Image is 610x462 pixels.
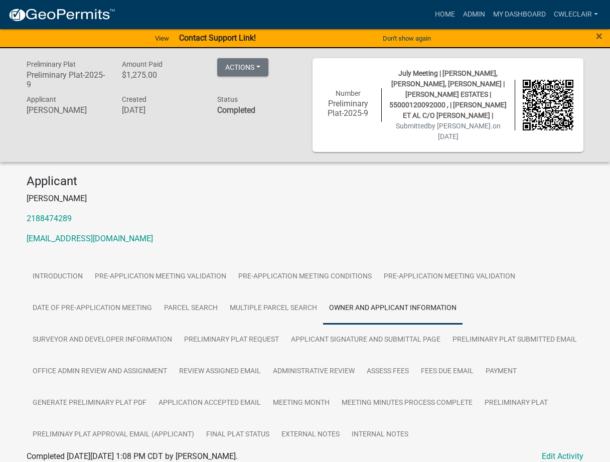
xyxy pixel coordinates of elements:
span: Applicant [27,95,56,103]
img: QR code [523,80,574,131]
span: Preliminary Plat [27,60,76,68]
a: Pre-Application Meeting Validation [89,261,232,293]
a: Generate Preliminary Plat PDF [27,387,152,419]
h6: Preliminary Plat-2025-9 [27,70,107,89]
a: Owner and Applicant Information [323,292,463,325]
strong: Completed [217,105,255,115]
a: Surveyor and Developer Information [27,324,178,356]
a: Parcel search [158,292,224,325]
button: Actions [217,58,268,76]
button: Don't show again [379,30,435,47]
a: Admin [459,5,489,24]
a: Meeting Month [267,387,336,419]
a: Assess Fees [361,356,415,388]
span: Submitted on [DATE] [396,122,501,140]
a: Home [431,5,459,24]
h6: [DATE] [122,105,202,115]
a: Applicant Signature and Submittal Page [285,324,446,356]
span: July Meeting | [PERSON_NAME], [PERSON_NAME], [PERSON_NAME] | [PERSON_NAME] ESTATES | 550001200920... [389,69,507,119]
span: Amount Paid [122,60,163,68]
a: [EMAIL_ADDRESS][DOMAIN_NAME] [27,234,153,243]
a: Multiple Parcel Search [224,292,323,325]
a: Pre-Application Meeting Validation [378,261,521,293]
a: Payment [480,356,523,388]
a: External Notes [275,419,346,451]
button: Close [596,30,602,42]
span: Created [122,95,146,103]
span: Completed [DATE][DATE] 1:08 PM CDT by [PERSON_NAME]. [27,451,238,461]
a: Pre-Application Meeting Conditions [232,261,378,293]
a: Application Accepted Email [152,387,267,419]
a: Review Assigned Email [173,356,267,388]
a: My Dashboard [489,5,550,24]
a: Internal Notes [346,419,414,451]
a: Preliminay Plat Approval Email (Applicant) [27,419,200,451]
a: Preliminary Plat Submitted Email [446,324,583,356]
a: Final Plat Status [200,419,275,451]
h6: $1,275.00 [122,70,202,80]
a: Administrative Review [267,356,361,388]
a: Office Admin Review and Assignment [27,356,173,388]
span: Number [336,89,361,97]
a: cwleclair [550,5,602,24]
a: Preliminary Plat Request [178,324,285,356]
a: Meeting Minutes Process Complete [336,387,479,419]
a: Preliminary Plat [479,387,554,419]
a: Introduction [27,261,89,293]
span: × [596,29,602,43]
h6: [PERSON_NAME] [27,105,107,115]
a: 2188474289 [27,214,72,223]
h4: Applicant [27,174,583,189]
span: Status [217,95,238,103]
a: View [151,30,173,47]
h6: Preliminary Plat-2025-9 [323,99,374,118]
a: Fees Due Email [415,356,480,388]
a: Date of Pre-Application Meeting [27,292,158,325]
span: by [PERSON_NAME]. [428,122,493,130]
strong: Contact Support Link! [179,33,256,43]
p: [PERSON_NAME] [27,193,583,205]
